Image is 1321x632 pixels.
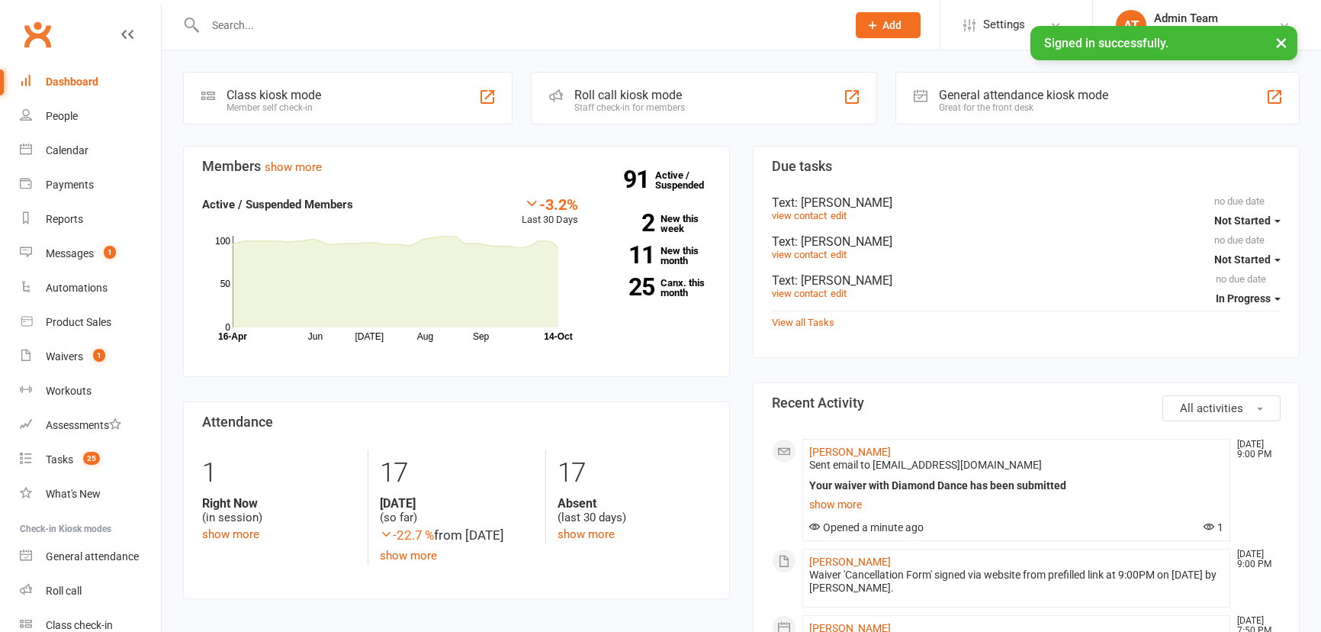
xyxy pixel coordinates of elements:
[20,443,161,477] a: Tasks 25
[558,496,711,511] strong: Absent
[1214,246,1281,273] button: Not Started
[46,213,83,225] div: Reports
[601,278,711,298] a: 25Canx. this month
[772,234,1281,249] div: Text
[380,496,533,525] div: (so far)
[601,211,654,234] strong: 2
[20,271,161,305] a: Automations
[380,496,533,511] strong: [DATE]
[574,88,685,102] div: Roll call kiosk mode
[558,496,711,525] div: (last 30 days)
[809,479,1223,492] div: Your waiver with Diamond Dance has been submitted
[795,195,892,210] span: : [PERSON_NAME]
[856,12,921,38] button: Add
[46,282,108,294] div: Automations
[104,246,116,259] span: 1
[809,446,891,458] a: [PERSON_NAME]
[831,249,847,260] a: edit
[772,288,827,299] a: view contact
[1216,292,1271,305] span: In Progress
[227,88,321,102] div: Class kiosk mode
[227,102,321,113] div: Member self check-in
[20,65,161,99] a: Dashboard
[380,549,437,563] a: show more
[202,159,711,174] h3: Members
[202,496,356,511] strong: Right Now
[83,452,100,465] span: 25
[1214,207,1281,234] button: Not Started
[46,179,94,191] div: Payments
[623,168,655,191] strong: 91
[574,102,685,113] div: Staff check-in for members
[202,450,356,496] div: 1
[809,494,1223,515] a: show more
[795,273,892,288] span: : [PERSON_NAME]
[1229,440,1280,459] time: [DATE] 9:00 PM
[772,210,827,221] a: view contact
[18,15,56,53] a: Clubworx
[20,374,161,408] a: Workouts
[20,237,161,271] a: Messages 1
[772,195,1281,210] div: Text
[20,134,161,168] a: Calendar
[939,102,1108,113] div: Great for the front desk
[601,246,711,266] a: 11New this month
[380,450,533,496] div: 17
[831,210,847,221] a: edit
[809,521,924,534] span: Opened a minute ago
[20,202,161,237] a: Reports
[202,496,356,525] div: (in session)
[558,450,711,496] div: 17
[265,160,322,174] a: show more
[809,569,1223,595] div: Waiver 'Cancellation Form' signed via website from prefilled link at 9:00PM on [DATE] by [PERSON_...
[46,488,101,500] div: What's New
[46,585,82,597] div: Roll call
[983,8,1025,42] span: Settings
[202,527,259,541] a: show more
[46,316,111,328] div: Product Sales
[46,247,94,260] div: Messages
[772,159,1281,174] h3: Due tasks
[809,556,891,568] a: [PERSON_NAME]
[93,349,105,362] span: 1
[795,234,892,249] span: : [PERSON_NAME]
[772,395,1281,411] h3: Recent Activity
[1116,10,1146,40] div: AT
[1154,25,1229,39] div: Diamond Dance
[46,419,121,431] div: Assessments
[1216,285,1281,312] button: In Progress
[522,195,578,228] div: Last 30 Days
[46,385,92,397] div: Workouts
[601,276,654,298] strong: 25
[1204,521,1223,534] span: 1
[202,198,353,211] strong: Active / Suspended Members
[939,88,1108,102] div: General attendance kiosk mode
[20,540,161,574] a: General attendance kiosk mode
[201,15,836,36] input: Search...
[1229,550,1280,569] time: [DATE] 9:00 PM
[20,477,161,511] a: What's New
[601,214,711,234] a: 2New this week
[601,243,654,266] strong: 11
[46,76,98,88] div: Dashboard
[46,144,88,156] div: Calendar
[1044,36,1168,50] span: Signed in successfully.
[1162,395,1281,421] button: All activities
[46,110,78,122] div: People
[1268,26,1295,59] button: ×
[46,350,83,363] div: Waivers
[772,273,1281,288] div: Text
[882,19,902,31] span: Add
[46,453,73,466] div: Tasks
[1214,253,1271,266] span: Not Started
[20,305,161,340] a: Product Sales
[655,159,722,202] a: 91Active / Suspended
[46,619,113,631] div: Class check-in
[831,288,847,299] a: edit
[202,414,711,430] h3: Attendance
[20,408,161,443] a: Assessments
[522,195,578,212] div: -3.2%
[1214,214,1271,227] span: Not Started
[558,527,615,541] a: show more
[1154,11,1229,25] div: Admin Team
